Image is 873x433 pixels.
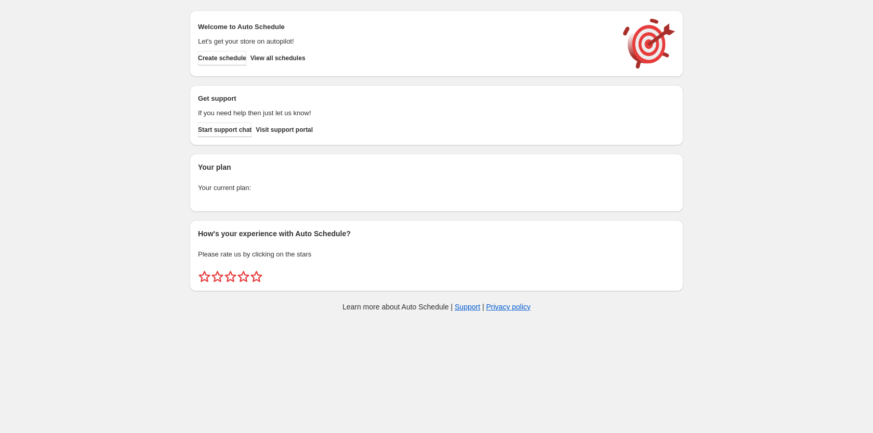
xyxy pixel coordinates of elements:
[198,54,246,62] span: Create schedule
[198,249,675,260] p: Please rate us by clicking on the stars
[198,51,246,65] button: Create schedule
[486,303,531,311] a: Privacy policy
[256,126,313,134] span: Visit support portal
[198,108,613,118] p: If you need help then just let us know!
[198,183,675,193] p: Your current plan:
[250,51,306,65] button: View all schedules
[342,302,531,312] p: Learn more about Auto Schedule | |
[198,36,613,47] p: Let's get your store on autopilot!
[250,54,306,62] span: View all schedules
[198,93,613,104] h2: Get support
[198,123,252,137] a: Start support chat
[256,123,313,137] a: Visit support portal
[198,162,675,172] h2: Your plan
[198,22,613,32] h2: Welcome to Auto Schedule
[198,228,675,239] h2: How's your experience with Auto Schedule?
[455,303,480,311] a: Support
[198,126,252,134] span: Start support chat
